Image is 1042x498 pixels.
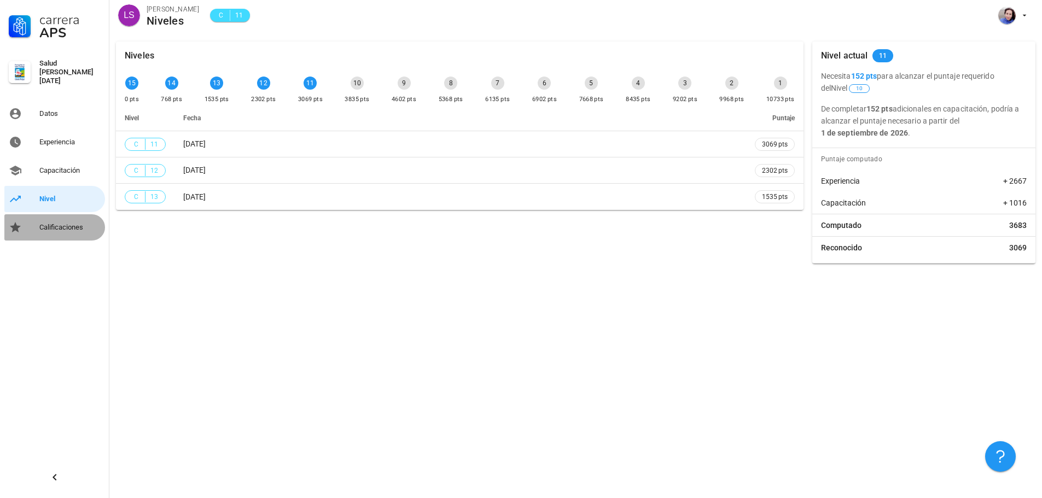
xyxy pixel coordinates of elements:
div: 7668 pts [579,94,604,105]
span: 11 [235,10,243,21]
span: C [217,10,225,21]
div: 6 [538,77,551,90]
div: 10 [351,77,364,90]
span: Computado [821,220,861,231]
div: Calificaciones [39,223,101,232]
div: 3835 pts [345,94,369,105]
div: 0 pts [125,94,139,105]
div: 13 [210,77,223,90]
div: 1 [774,77,787,90]
span: + 2667 [1003,175,1027,186]
span: [DATE] [183,166,206,174]
span: 11 [150,139,159,150]
span: Experiencia [821,175,860,186]
a: Experiencia [4,129,105,155]
div: 768 pts [161,94,182,105]
div: Puntaje computado [817,148,1035,170]
span: [DATE] [183,139,206,148]
span: C [132,191,141,202]
div: Datos [39,109,101,118]
span: [DATE] [183,192,206,201]
span: Capacitación [821,197,866,208]
span: 13 [150,191,159,202]
div: 4 [632,77,645,90]
div: Capacitación [39,166,101,175]
div: 6135 pts [485,94,510,105]
a: Nivel [4,186,105,212]
th: Fecha [174,105,746,131]
div: 8 [444,77,457,90]
div: 15 [125,77,138,90]
span: C [132,139,141,150]
span: 3683 [1009,220,1027,231]
p: Necesita para alcanzar el puntaje requerido del [821,70,1027,94]
th: Puntaje [746,105,804,131]
div: 9202 pts [673,94,697,105]
div: Niveles [147,15,199,27]
span: Nivel [125,114,139,122]
div: 12 [257,77,270,90]
div: 3069 pts [298,94,323,105]
span: Reconocido [821,242,862,253]
span: LS [124,4,135,26]
div: 5 [585,77,598,90]
div: avatar [118,4,140,26]
div: [PERSON_NAME] [147,4,199,15]
div: 3 [678,77,691,90]
div: Salud [PERSON_NAME][DATE] [39,59,101,85]
div: Nivel [39,195,101,203]
span: Nivel [831,84,871,92]
div: 10733 pts [766,94,795,105]
div: APS [39,26,101,39]
a: Datos [4,101,105,127]
div: 2302 pts [251,94,276,105]
b: 152 pts [851,72,877,80]
b: 152 pts [866,104,893,113]
span: C [132,165,141,176]
div: 9 [398,77,411,90]
span: Fecha [183,114,201,122]
p: De completar adicionales en capacitación, podría a alcanzar el puntaje necesario a partir del . [821,103,1027,139]
div: Experiencia [39,138,101,147]
span: + 1016 [1003,197,1027,208]
span: 11 [879,49,887,62]
a: Capacitación [4,157,105,184]
span: 10 [856,85,863,92]
div: Nivel actual [821,42,868,70]
a: Calificaciones [4,214,105,241]
div: Niveles [125,42,154,70]
div: avatar [998,7,1016,24]
div: 14 [165,77,178,90]
span: 3069 [1009,242,1027,253]
span: 2302 pts [762,165,788,176]
span: 1535 pts [762,191,788,202]
span: 12 [150,165,159,176]
div: 4602 pts [392,94,416,105]
th: Nivel [116,105,174,131]
div: 1535 pts [205,94,229,105]
div: 8435 pts [626,94,650,105]
b: 1 de septiembre de 2026 [821,128,908,137]
div: Carrera [39,13,101,26]
div: 11 [304,77,317,90]
div: 6902 pts [532,94,557,105]
span: Puntaje [772,114,795,122]
div: 9968 pts [719,94,744,105]
div: 5368 pts [439,94,463,105]
div: 2 [725,77,738,90]
span: 3069 pts [762,139,788,150]
div: 7 [491,77,504,90]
